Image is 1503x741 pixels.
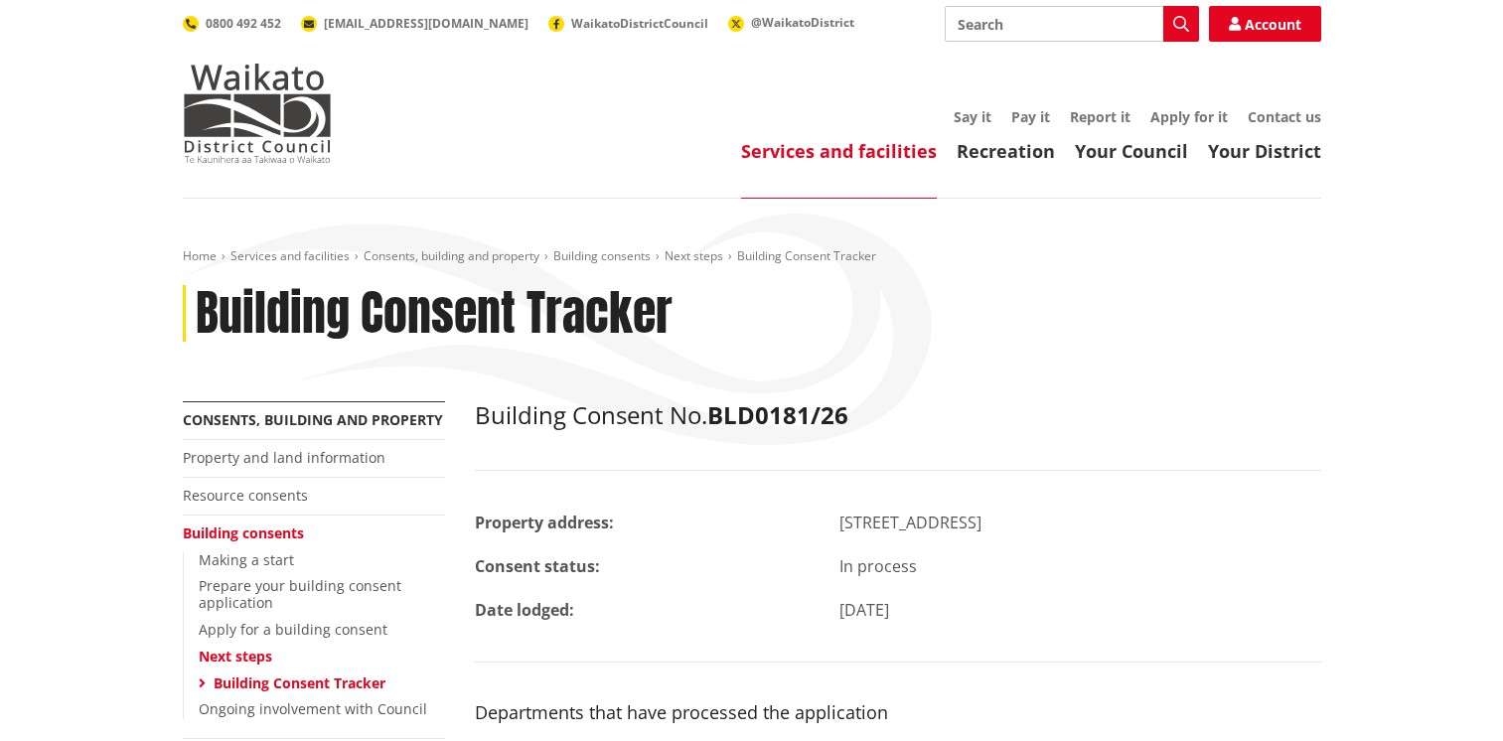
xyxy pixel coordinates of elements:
span: 0800 492 452 [206,15,281,32]
a: Home [183,247,217,264]
span: WaikatoDistrictCouncil [571,15,708,32]
a: Your Council [1075,139,1188,163]
a: Services and facilities [741,139,937,163]
div: [DATE] [825,598,1336,622]
a: Apply for a building consent [199,620,387,639]
a: Report it [1070,107,1130,126]
strong: BLD0181/26 [707,398,848,431]
h2: Building Consent No. [475,401,1321,430]
a: Prepare your building consent application [199,576,401,612]
strong: Property address: [475,512,614,533]
a: Apply for it [1150,107,1228,126]
span: Building Consent Tracker [737,247,876,264]
a: WaikatoDistrictCouncil [548,15,708,32]
h1: Building Consent Tracker [196,285,673,343]
a: Recreation [957,139,1055,163]
a: Consents, building and property [183,410,443,429]
a: Property and land information [183,448,385,467]
span: [EMAIL_ADDRESS][DOMAIN_NAME] [324,15,528,32]
a: Pay it [1011,107,1050,126]
div: [STREET_ADDRESS] [825,511,1336,534]
a: [EMAIL_ADDRESS][DOMAIN_NAME] [301,15,528,32]
a: Contact us [1248,107,1321,126]
a: Consents, building and property [364,247,539,264]
a: Next steps [665,247,723,264]
a: Building consents [183,523,304,542]
div: In process [825,554,1336,578]
a: Resource consents [183,486,308,505]
strong: Date lodged: [475,599,574,621]
a: @WaikatoDistrict [728,14,854,31]
nav: breadcrumb [183,248,1321,265]
a: Making a start [199,550,294,569]
a: Your District [1208,139,1321,163]
a: Next steps [199,647,272,666]
a: Building consents [553,247,651,264]
strong: Consent status: [475,555,600,577]
span: @WaikatoDistrict [751,14,854,31]
a: Account [1209,6,1321,42]
input: Search input [945,6,1199,42]
a: Services and facilities [230,247,350,264]
a: Ongoing involvement with Council [199,699,427,718]
img: Waikato District Council - Te Kaunihera aa Takiwaa o Waikato [183,64,332,163]
a: Building Consent Tracker [214,673,385,692]
a: 0800 492 452 [183,15,281,32]
a: Say it [954,107,991,126]
h3: Departments that have processed the application [475,702,1321,724]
